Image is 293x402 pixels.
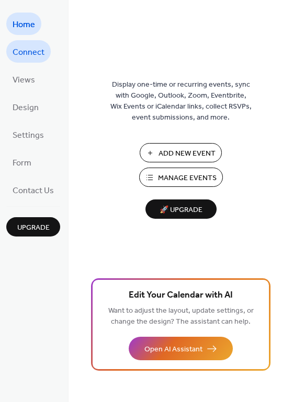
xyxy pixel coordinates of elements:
[13,183,54,199] span: Contact Us
[13,155,31,171] span: Form
[13,17,35,33] span: Home
[152,203,210,217] span: 🚀 Upgrade
[6,68,41,90] a: Views
[129,337,233,360] button: Open AI Assistant
[158,173,217,184] span: Manage Events
[6,40,51,63] a: Connect
[13,44,44,61] span: Connect
[110,79,252,123] span: Display one-time or recurring events, sync with Google, Outlook, Zoom, Eventbrite, Wix Events or ...
[6,179,60,201] a: Contact Us
[145,199,217,219] button: 🚀 Upgrade
[139,168,223,187] button: Manage Events
[108,304,254,329] span: Want to adjust the layout, update settings, or change the design? The assistant can help.
[144,344,202,355] span: Open AI Assistant
[13,72,35,88] span: Views
[6,123,50,146] a: Settings
[6,217,60,237] button: Upgrade
[140,143,222,162] button: Add New Event
[13,127,44,144] span: Settings
[17,222,50,233] span: Upgrade
[129,288,233,303] span: Edit Your Calendar with AI
[6,151,38,173] a: Form
[6,13,41,35] a: Home
[159,148,216,159] span: Add New Event
[13,100,39,116] span: Design
[6,96,45,118] a: Design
